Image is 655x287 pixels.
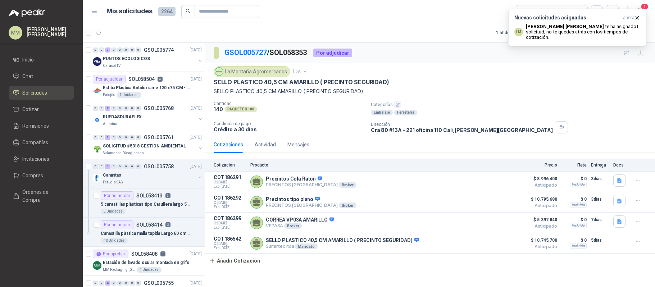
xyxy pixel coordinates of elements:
[521,236,557,245] span: $ 10.745.700
[570,202,587,208] div: Incluido
[570,243,587,249] div: Incluido
[641,3,649,10] span: 1
[214,101,365,106] p: Cantidad
[105,106,110,111] div: 2
[591,215,609,224] p: 7 días
[371,101,652,108] p: Categorías
[9,9,45,17] img: Logo peakr
[103,267,135,273] p: MM Packaging [GEOGRAPHIC_DATA]
[129,135,135,140] div: 0
[521,245,557,249] span: Anticipado
[136,135,141,140] div: 0
[526,24,604,29] b: [PERSON_NAME] [PERSON_NAME]
[190,280,202,287] p: [DATE]
[144,106,174,111] p: GSOL005768
[521,174,557,183] span: $ 8.996.400
[93,164,98,169] div: 0
[103,63,120,69] p: Caracol TV
[103,150,148,156] p: Salamanca Oleaginosas SAS
[106,6,153,17] h1: Mis solicitudes
[105,135,110,140] div: 1
[214,180,246,184] span: C: [DATE]
[93,104,203,127] a: 0 0 2 0 0 0 0 0 GSOL005768[DATE] Company LogoRUEDASDURAFLEXAlumina
[22,155,49,163] span: Invitaciones
[105,164,110,169] div: 2
[129,47,135,53] div: 0
[136,193,163,198] p: SOL058413
[266,196,356,203] p: Precintos tipo plano
[514,15,620,21] h3: Nuevas solicitudes asignadas
[9,53,74,67] a: Inicio
[103,92,115,98] p: Patojito
[190,251,202,258] p: [DATE]
[266,182,356,188] p: PRECINTOS [GEOGRAPHIC_DATA]
[93,115,101,124] img: Company Logo
[214,215,246,221] p: COT186299
[214,121,365,126] p: Condición de pago
[103,85,192,91] p: Estiba Plástica Antiderrame 130 x75 CM - Capacidad 180-200 Litros
[633,5,646,18] button: 1
[123,164,129,169] div: 0
[93,86,101,95] img: Company Logo
[136,281,141,286] div: 0
[9,26,22,40] div: MM
[287,141,309,149] div: Mensajes
[93,135,98,140] div: 0
[9,169,74,182] a: Compras
[521,183,557,187] span: Anticipado
[93,261,101,270] img: Company Logo
[105,281,110,286] div: 2
[214,205,246,209] span: Exp: [DATE]
[117,164,123,169] div: 0
[111,135,117,140] div: 0
[224,106,257,112] div: PAQUETE X 100
[93,162,203,185] a: 0 0 2 0 0 0 0 0 GSOL005758[DATE] Company LogoCanastasPerugia SAS
[186,9,191,14] span: search
[103,121,117,127] p: Alumina
[144,281,174,286] p: GSOL005755
[214,163,246,168] p: Cotización
[521,224,557,228] span: Anticipado
[22,172,43,179] span: Compras
[101,209,126,214] div: 5 Unidades
[93,47,98,53] div: 0
[111,281,117,286] div: 0
[9,136,74,149] a: Compañías
[214,106,223,112] p: 140
[123,135,129,140] div: 0
[22,122,49,130] span: Remisiones
[295,243,317,249] div: Mandato
[144,164,174,169] p: GSOL005758
[266,202,356,208] p: PRECINTOS [GEOGRAPHIC_DATA]
[293,68,308,75] p: [DATE]
[190,163,202,170] p: [DATE]
[371,110,393,115] div: Embalaje
[22,89,47,97] span: Solicitudes
[99,135,104,140] div: 0
[214,174,246,180] p: COT186291
[144,135,174,140] p: GSOL005761
[9,185,74,207] a: Órdenes de Compra
[144,47,174,53] p: GSOL005774
[521,195,557,204] span: $ 10.795.680
[103,143,186,150] p: SOLICITUD #5318 GESTION AMBIENTAL
[591,236,609,245] p: 5 días
[129,106,135,111] div: 0
[136,106,141,111] div: 0
[136,47,141,53] div: 0
[284,223,302,229] div: Broker
[214,221,246,225] span: C: [DATE]
[123,47,129,53] div: 0
[117,106,123,111] div: 0
[214,242,246,246] span: C: [DATE]
[266,243,419,249] p: Sumintec ltda
[137,267,162,273] div: 1 Unidades
[22,105,39,113] span: Cotizar
[591,195,609,204] p: 3 días
[224,48,267,57] a: GSOL005727
[117,47,123,53] div: 0
[190,76,202,83] p: [DATE]
[117,281,123,286] div: 0
[111,164,117,169] div: 0
[9,102,74,116] a: Cotizar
